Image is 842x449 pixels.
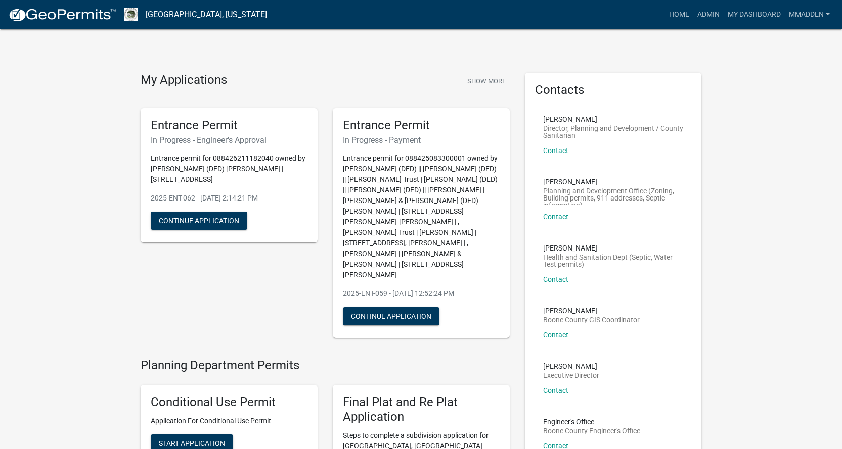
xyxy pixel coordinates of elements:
[463,73,510,89] button: Show More
[151,135,307,145] h6: In Progress - Engineer's Approval
[343,135,500,145] h6: In Progress - Payment
[543,178,684,185] p: [PERSON_NAME]
[343,288,500,299] p: 2025-ENT-059 - [DATE] 12:52:24 PM
[543,187,684,205] p: Planning and Development Office (Zoning, Building permits, 911 addresses, Septic information)
[535,83,692,97] h5: Contacts
[543,244,684,252] p: [PERSON_NAME]
[665,5,693,24] a: Home
[141,73,227,88] h4: My Applications
[543,331,568,339] a: Contact
[543,213,568,221] a: Contact
[543,418,640,425] p: Engineer's Office
[343,153,500,280] p: Entrance permit for 088425083300001 owned by [PERSON_NAME] (DED) || [PERSON_NAME] (DED) || [PERSO...
[543,146,568,155] a: Contact
[543,275,568,283] a: Contact
[343,395,500,424] h5: Final Plat and Re Plat Application
[141,358,510,373] h4: Planning Department Permits
[543,307,640,314] p: [PERSON_NAME]
[543,363,599,370] p: [PERSON_NAME]
[693,5,724,24] a: Admin
[543,116,684,123] p: [PERSON_NAME]
[543,254,684,268] p: Health and Sanitation Dept (Septic, Water Test permits)
[151,193,307,204] p: 2025-ENT-062 - [DATE] 2:14:21 PM
[543,125,684,139] p: Director, Planning and Development / County Sanitarian
[146,6,267,23] a: [GEOGRAPHIC_DATA], [US_STATE]
[543,427,640,434] p: Boone County Engineer's Office
[785,5,834,24] a: mmadden
[151,212,247,230] button: Continue Application
[151,395,307,410] h5: Conditional Use Permit
[343,307,439,325] button: Continue Application
[151,153,307,185] p: Entrance permit for 088426211182040 owned by [PERSON_NAME] (DED) [PERSON_NAME] | [STREET_ADDRESS]
[724,5,785,24] a: My Dashboard
[124,8,138,21] img: Boone County, Iowa
[159,439,225,447] span: Start Application
[543,372,599,379] p: Executive Director
[151,118,307,133] h5: Entrance Permit
[543,316,640,323] p: Boone County GIS Coordinator
[543,386,568,394] a: Contact
[151,416,307,426] p: Application For Conditional Use Permit
[343,118,500,133] h5: Entrance Permit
